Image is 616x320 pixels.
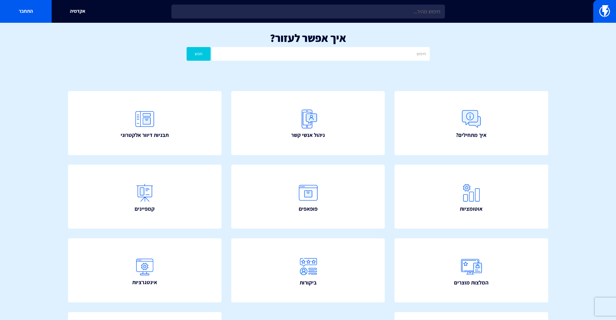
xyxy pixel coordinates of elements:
[132,278,157,286] span: אינטגרציות
[394,165,548,229] a: אוטומציות
[231,91,385,155] a: ניהול אנשי קשר
[460,205,483,213] span: אוטומציות
[454,279,488,287] span: המלצות מוצרים
[299,205,318,213] span: פופאפים
[171,5,445,19] input: חיפוש מהיר...
[68,91,222,155] a: תבניות דיוור אלקטרוני
[394,238,548,302] a: המלצות מוצרים
[187,47,211,61] button: חפש
[456,131,487,139] span: איך מתחילים?
[231,165,385,229] a: פופאפים
[300,279,317,287] span: ביקורות
[9,32,607,44] h1: איך אפשר לעזור?
[68,238,222,302] a: אינטגרציות
[212,47,429,61] input: חיפוש
[231,238,385,302] a: ביקורות
[291,131,325,139] span: ניהול אנשי קשר
[68,165,222,229] a: קמפיינים
[121,131,169,139] span: תבניות דיוור אלקטרוני
[394,91,548,155] a: איך מתחילים?
[135,205,155,213] span: קמפיינים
